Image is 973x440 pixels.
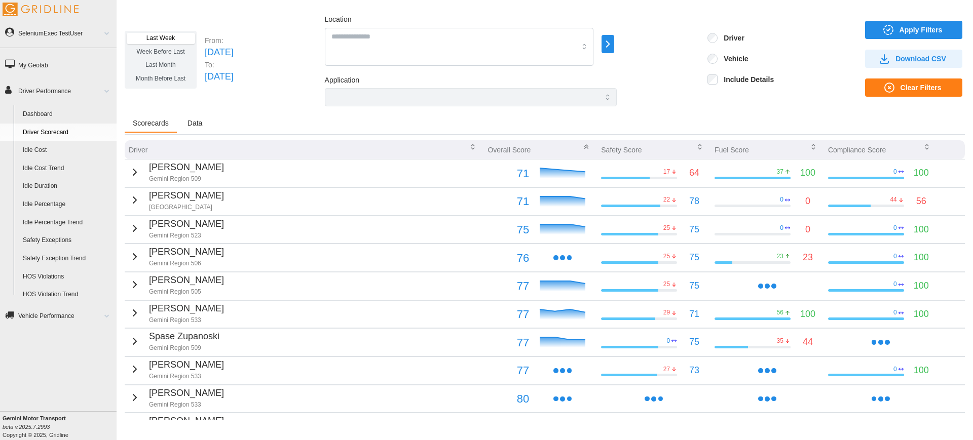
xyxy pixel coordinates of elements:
p: 77 [488,334,529,351]
p: 37 [777,168,783,176]
button: Download CSV [865,50,962,68]
p: Gemini Region 523 [149,231,224,240]
p: 25 [663,224,670,232]
a: Safety Exceptions [18,231,117,250]
button: [PERSON_NAME]Gemini Region 523 [129,217,224,240]
p: Gemini Region 533 [149,401,224,409]
p: Spase Zupanoski [149,330,219,344]
a: Dashboard [18,105,117,124]
button: [PERSON_NAME]Gemini Region 509 [129,161,224,183]
p: [PERSON_NAME] [149,414,224,428]
p: 22 [663,195,670,204]
p: 80 [488,418,529,436]
label: Application [325,75,360,86]
p: 0 [805,223,810,237]
a: Safety Exception Trend [18,250,117,268]
p: Gemini Region 533 [149,316,224,325]
a: Driver Scorecard [18,124,117,142]
p: 100 [800,307,815,322]
p: 100 [914,166,929,180]
p: 0 [666,337,670,345]
p: 25 [663,252,670,261]
button: [PERSON_NAME]Gemini Region 533 [129,386,224,409]
label: Location [325,14,352,25]
p: 0 [893,308,897,317]
button: [PERSON_NAME]Gemini Region 505 [129,273,224,296]
label: Include Details [718,74,774,85]
p: 75 [689,279,699,293]
a: Idle Percentage Trend [18,214,117,232]
p: 29 [663,308,670,317]
a: HOS Violation Trend [18,286,117,304]
p: 23 [803,251,813,265]
p: 44 [890,195,896,204]
p: 100 [800,166,815,180]
p: 71 [488,192,529,210]
p: Gemini Region 509 [149,175,224,183]
p: Compliance Score [828,145,886,155]
p: [DATE] [205,46,234,60]
label: Driver [718,33,744,43]
p: 77 [488,362,529,379]
p: 0 [780,224,783,232]
p: 77 [488,277,529,295]
img: Gridline [3,3,79,16]
p: 78 [689,194,699,209]
button: [PERSON_NAME]Gemini Region 533 [129,302,224,325]
p: 23 [777,252,783,261]
p: 77 [488,305,529,323]
span: Clear Filters [901,79,942,96]
a: Idle Percentage [18,195,117,214]
p: 75 [689,251,699,265]
a: HOS Violations [18,268,117,286]
p: [DATE] [205,70,234,84]
button: [PERSON_NAME]Gemini Region 533 [129,358,224,381]
p: To: [205,60,234,70]
p: 75 [689,223,699,237]
span: Scorecards [133,119,169,127]
p: Overall Score [488,145,531,155]
p: 25 [663,280,670,289]
span: Apply Filters [900,21,943,38]
p: 100 [914,307,929,322]
span: Last Week [146,34,175,42]
p: 0 [780,195,783,204]
p: 0 [893,365,897,374]
span: Data [188,119,203,127]
p: 80 [488,390,529,408]
p: [GEOGRAPHIC_DATA] [149,203,224,212]
p: Fuel Score [715,145,749,155]
p: 76 [488,249,529,267]
p: 0 [805,194,810,209]
p: Driver [129,145,147,155]
span: Month Before Last [136,75,185,82]
p: 17 [663,168,670,176]
p: [PERSON_NAME] [149,386,224,401]
p: 64 [689,166,699,180]
span: Download CSV [895,50,946,67]
span: Last Month [145,61,175,68]
p: 0 [893,224,897,232]
button: [PERSON_NAME]Gemini Region 506 [129,245,224,268]
p: 0 [893,168,897,176]
p: [PERSON_NAME] [149,217,224,231]
p: [PERSON_NAME] [149,161,224,175]
label: Vehicle [718,54,748,64]
p: [PERSON_NAME] [149,189,224,203]
p: [PERSON_NAME] [149,358,224,372]
button: [PERSON_NAME][GEOGRAPHIC_DATA] [129,189,224,212]
p: 0 [893,280,897,289]
span: Week Before Last [136,48,184,55]
p: 0 [893,252,897,261]
p: 56 [777,308,783,317]
i: beta v.2025.7.2993 [3,424,50,430]
p: [PERSON_NAME] [149,273,224,288]
p: 44 [803,335,813,349]
p: 75 [689,335,699,349]
b: Gemini Motor Transport [3,415,66,421]
p: 73 [689,364,699,378]
button: Apply Filters [865,21,962,39]
p: Gemini Region 506 [149,259,224,268]
p: Safety Score [601,145,642,155]
a: Idle Cost [18,141,117,159]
